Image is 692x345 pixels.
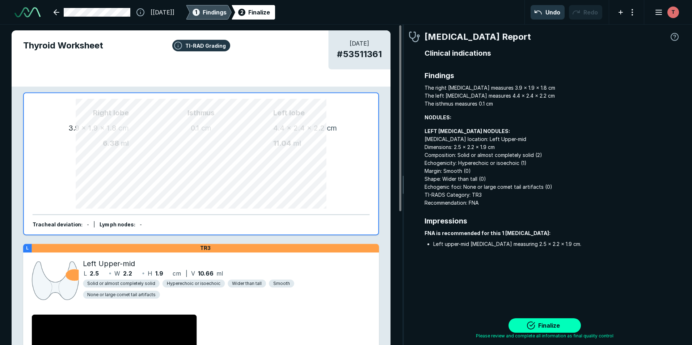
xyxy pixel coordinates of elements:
[148,269,152,278] span: H
[293,139,301,148] span: ml
[68,124,117,132] span: 3.9 x 1.9 x 1.8
[14,7,41,17] img: See-Mode Logo
[172,40,230,51] button: TI-RAD Grading
[155,269,163,278] span: 1.9
[167,280,221,287] span: Hyperechoic or isoechoic
[216,269,223,278] span: ml
[186,270,187,277] span: |
[240,8,244,16] span: 2
[476,333,613,339] span: Please review and complete all information as final quality control
[232,5,275,20] div: 2Finalize
[195,8,197,16] span: 1
[509,318,581,333] button: Finalize
[337,39,382,48] span: [DATE]
[93,221,95,229] div: |
[26,245,29,251] strong: L
[173,269,181,278] span: cm
[672,8,675,16] span: T
[201,124,212,132] span: cm
[41,107,129,118] span: Right lobe
[425,127,680,207] span: [MEDICAL_DATA] location: Left Upper-mid Dimensions: 2.5 x 2.2 x 1.9 cm Composition: Solid or almo...
[186,5,232,20] div: 1Findings
[569,5,602,20] button: Redo
[425,70,680,81] span: Findings
[23,39,379,52] span: Thyroid Worksheet
[200,245,211,251] span: TR3
[191,124,199,132] span: 0.1
[90,269,99,278] span: 2.5
[83,258,135,269] span: Left Upper-mid
[248,8,270,17] div: Finalize
[232,280,262,287] span: Wider than tall
[433,240,680,248] li: Left upper-mid [MEDICAL_DATA] measuring 2.5 x 2.2 x 1.9 cm.
[114,269,120,278] span: W
[151,8,174,17] span: [[DATE]]
[650,5,680,20] button: avatar-name
[33,221,83,227] span: Tracheal deviation :
[129,107,273,118] span: Isthmus
[198,269,214,278] span: 10.66
[123,269,132,278] span: 2.2
[87,221,89,229] div: -
[273,107,361,118] span: Left lobe
[425,114,451,120] strong: NODULES:
[100,221,135,227] span: Lymph nodes :
[337,48,382,61] span: # 53511361
[84,269,87,278] span: L
[103,139,119,148] span: 6.38
[273,124,325,132] span: 4.4 x 2.4 x 2.2
[425,128,510,134] strong: LEFT [MEDICAL_DATA] NODULES:
[425,216,680,226] span: Impressions
[118,124,129,132] span: cm
[32,260,79,302] img: tl8VAgAAAAZJREFUAwCCZ8BNfz0iGAAAAABJRU5ErkJggg==
[140,221,142,227] span: -
[327,124,337,132] span: cm
[12,4,43,20] a: See-Mode Logo
[191,269,195,278] span: V
[667,7,679,18] div: avatar-name
[273,139,291,148] span: 11.04
[87,291,155,298] span: None or large comet tail artifacts
[425,230,550,236] strong: FNA is recommended for this 1 [MEDICAL_DATA]:
[273,280,290,287] span: Smooth
[203,8,227,17] span: Findings
[87,280,155,287] span: Solid or almost completely solid
[425,84,680,108] span: The right [MEDICAL_DATA] measures 3.9 x 1.9 x 1.8 cm The left [MEDICAL_DATA] measures 4.4 x 2.4 x...
[425,30,531,43] span: [MEDICAL_DATA] Report
[121,139,129,148] span: ml
[531,5,565,20] button: Undo
[425,48,680,59] span: Clinical indications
